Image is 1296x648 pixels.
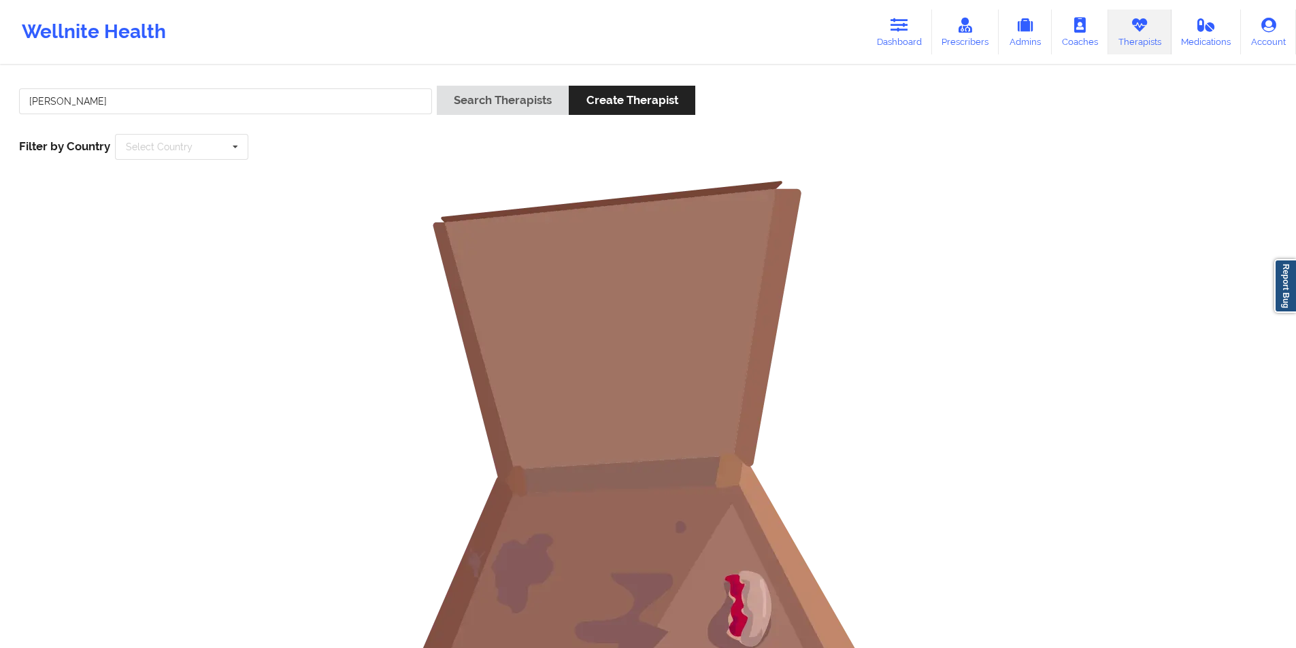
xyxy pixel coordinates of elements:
[1172,10,1242,54] a: Medications
[867,10,932,54] a: Dashboard
[1108,10,1172,54] a: Therapists
[1052,10,1108,54] a: Coaches
[1274,259,1296,313] a: Report Bug
[1241,10,1296,54] a: Account
[437,86,569,115] button: Search Therapists
[126,142,193,152] div: Select Country
[932,10,999,54] a: Prescribers
[569,86,695,115] button: Create Therapist
[19,88,432,114] input: Search Keywords
[19,139,110,153] span: Filter by Country
[999,10,1052,54] a: Admins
